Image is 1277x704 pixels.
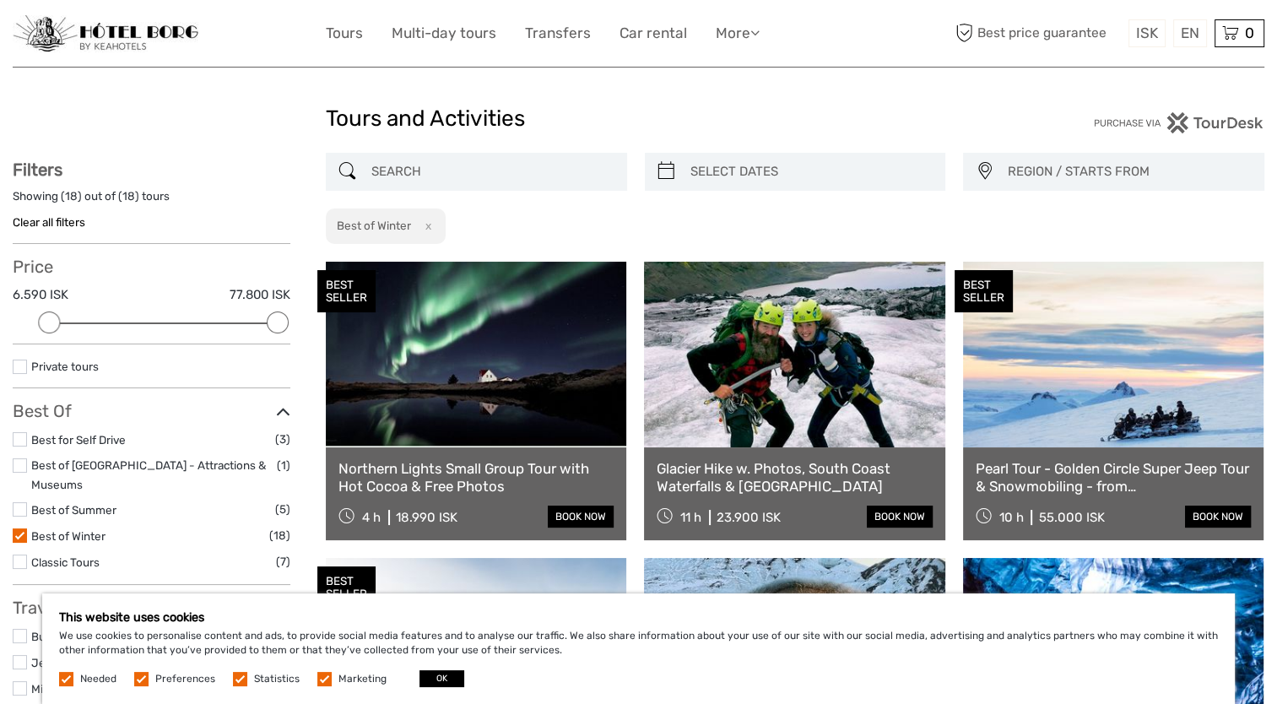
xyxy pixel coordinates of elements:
[548,506,614,528] a: book now
[194,26,214,46] button: Open LiveChat chat widget
[31,656,89,669] a: Jeep / 4x4
[362,510,381,525] span: 4 h
[1242,24,1257,41] span: 0
[31,555,100,569] a: Classic Tours
[13,215,85,229] a: Clear all filters
[396,510,457,525] div: 18.990 ISK
[42,593,1235,704] div: We use cookies to personalise content and ads, to provide social media features and to analyse ou...
[1185,506,1251,528] a: book now
[59,610,1218,625] h5: This website uses cookies
[976,460,1251,495] a: Pearl Tour - Golden Circle Super Jeep Tour & Snowmobiling - from [GEOGRAPHIC_DATA]
[31,529,106,543] a: Best of Winter
[525,21,591,46] a: Transfers
[31,503,116,517] a: Best of Summer
[317,270,376,312] div: BEST SELLER
[122,188,135,204] label: 18
[31,433,126,447] a: Best for Self Drive
[275,500,290,519] span: (5)
[716,21,760,46] a: More
[31,360,99,373] a: Private tours
[80,672,116,686] label: Needed
[13,401,290,421] h3: Best Of
[365,157,619,187] input: SEARCH
[13,160,62,180] strong: Filters
[414,217,436,235] button: x
[1173,19,1207,47] div: EN
[998,510,1023,525] span: 10 h
[955,270,1013,312] div: BEST SELLER
[13,598,290,618] h3: Travel Method
[31,630,51,643] a: Bus
[277,456,290,475] span: (1)
[31,458,266,491] a: Best of [GEOGRAPHIC_DATA] - Attractions & Museums
[338,460,614,495] a: Northern Lights Small Group Tour with Hot Cocoa & Free Photos
[155,672,215,686] label: Preferences
[337,219,411,232] h2: Best of Winter
[13,257,290,277] h3: Price
[13,188,290,214] div: Showing ( ) out of ( ) tours
[1038,510,1104,525] div: 55.000 ISK
[1136,24,1158,41] span: ISK
[254,672,300,686] label: Statistics
[419,670,464,687] button: OK
[24,30,191,43] p: We're away right now. Please check back later!
[392,21,496,46] a: Multi-day tours
[326,106,952,133] h1: Tours and Activities
[65,188,78,204] label: 18
[317,566,376,609] div: BEST SELLER
[620,21,687,46] a: Car rental
[31,682,104,696] a: Mini Bus / Car
[275,430,290,449] span: (3)
[338,672,387,686] label: Marketing
[13,15,198,52] img: 97-048fac7b-21eb-4351-ac26-83e096b89eb3_logo_small.jpg
[326,21,363,46] a: Tours
[867,506,933,528] a: book now
[680,510,701,525] span: 11 h
[717,510,781,525] div: 23.900 ISK
[1093,112,1264,133] img: PurchaseViaTourDesk.png
[13,286,68,304] label: 6.590 ISK
[1000,158,1256,186] button: REGION / STARTS FROM
[276,552,290,571] span: (7)
[230,286,290,304] label: 77.800 ISK
[657,460,932,495] a: Glacier Hike w. Photos, South Coast Waterfalls & [GEOGRAPHIC_DATA]
[269,526,290,545] span: (18)
[684,157,938,187] input: SELECT DATES
[951,19,1124,47] span: Best price guarantee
